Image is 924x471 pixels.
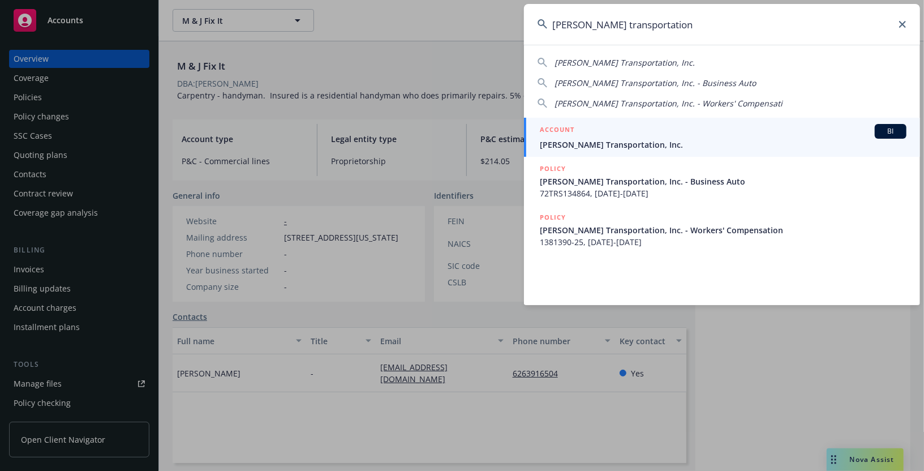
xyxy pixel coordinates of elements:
[540,212,566,223] h5: POLICY
[879,126,902,136] span: BI
[540,236,906,248] span: 1381390-25, [DATE]-[DATE]
[524,118,920,157] a: ACCOUNTBI[PERSON_NAME] Transportation, Inc.
[555,98,783,109] span: [PERSON_NAME] Transportation, Inc. - Workers' Compensati
[540,139,906,151] span: [PERSON_NAME] Transportation, Inc.
[524,157,920,205] a: POLICY[PERSON_NAME] Transportation, Inc. - Business Auto72TRS134864, [DATE]-[DATE]
[540,187,906,199] span: 72TRS134864, [DATE]-[DATE]
[540,124,574,138] h5: ACCOUNT
[524,4,920,45] input: Search...
[540,224,906,236] span: [PERSON_NAME] Transportation, Inc. - Workers' Compensation
[540,163,566,174] h5: POLICY
[555,57,695,68] span: [PERSON_NAME] Transportation, Inc.
[524,205,920,254] a: POLICY[PERSON_NAME] Transportation, Inc. - Workers' Compensation1381390-25, [DATE]-[DATE]
[540,175,906,187] span: [PERSON_NAME] Transportation, Inc. - Business Auto
[555,78,756,88] span: [PERSON_NAME] Transportation, Inc. - Business Auto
